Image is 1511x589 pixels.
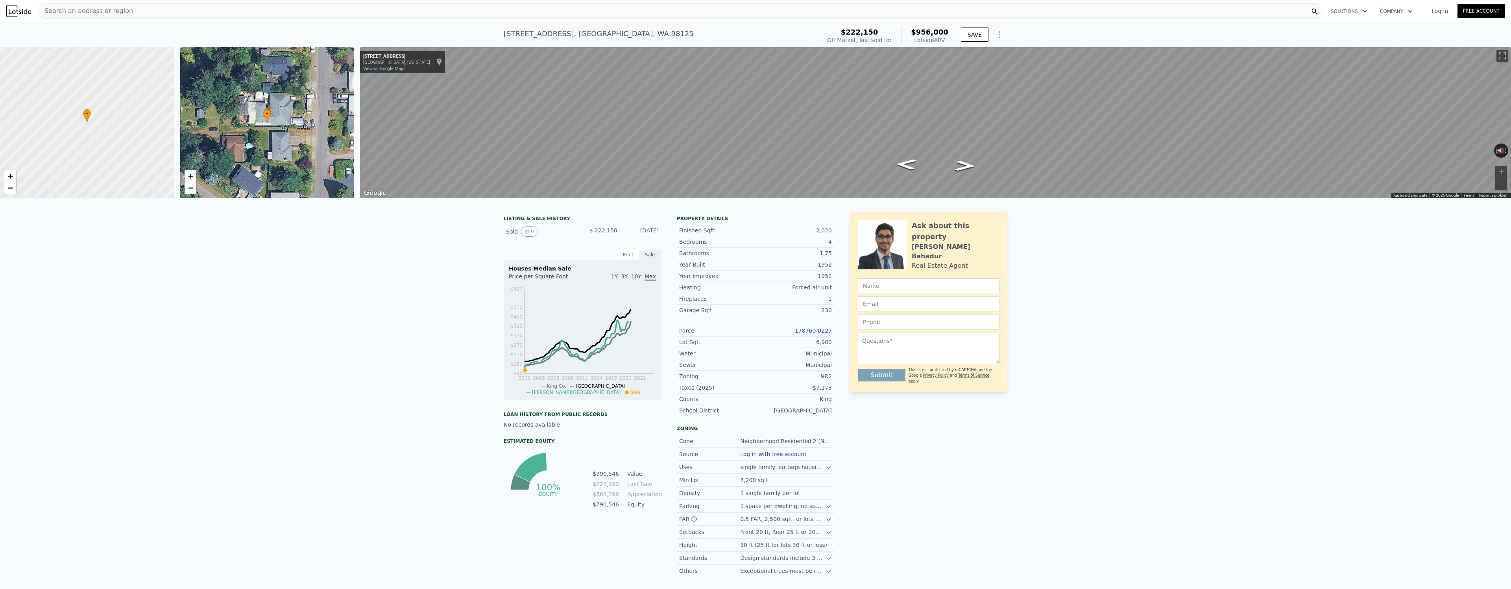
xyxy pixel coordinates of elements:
a: Log In [1422,7,1457,15]
div: Street View [360,47,1511,198]
tspan: $390 [510,324,523,329]
tspan: 100% [536,482,560,492]
div: [DATE] [624,226,659,237]
img: Google [362,188,388,198]
div: Standards [679,554,740,562]
div: 30 ft (25 ft for lots 30 ft or less) [740,541,829,549]
a: Free Account [1457,4,1505,18]
div: Zoning [677,425,834,432]
div: Exceptional trees must be retained or planted [740,567,826,575]
button: Zoom out [1495,178,1507,190]
div: Sold [506,226,576,237]
div: [STREET_ADDRESS] , [GEOGRAPHIC_DATA] , WA 98125 [504,28,694,39]
button: Keyboard shortcuts [1393,193,1427,198]
span: + [188,171,193,181]
div: 1 space per dwelling, no spaces for ADUs [740,502,826,510]
div: Uses [679,463,740,471]
td: $790,546 [592,500,619,509]
a: Zoom out [4,182,16,194]
button: Submit [858,369,905,381]
div: Year Improved [679,272,755,280]
tspan: 2020 [619,375,632,381]
div: Municipal [755,361,832,369]
div: King [755,395,832,403]
path: Go North, 3rd Ave NE [946,158,985,174]
tspan: $210 [510,352,523,357]
span: [GEOGRAPHIC_DATA] [576,383,625,389]
div: LISTING & SALE HISTORY [504,215,661,223]
div: Lotside ARV [911,36,948,44]
a: Terms of Service [958,373,989,377]
div: Map [360,47,1511,198]
tspan: $627 [510,286,523,292]
tspan: 2014 [591,375,603,381]
div: 1 single family per lot [740,489,802,497]
div: Design standards include 3 ft pedestrian path, street-facing entries within 40 ft of street lot l... [740,554,826,562]
tspan: $330 [510,333,523,339]
tspan: 2005 [547,375,560,381]
span: Max [645,273,656,281]
div: Finished Sqft [679,226,755,234]
td: $568,396 [592,490,619,499]
a: Zoom out [185,182,196,194]
button: SAVE [961,28,988,42]
td: $222,150 [592,480,619,488]
div: Min Lot [679,476,740,484]
button: Solutions [1324,4,1374,18]
tspan: $450 [510,314,523,320]
button: Reset the view [1494,147,1508,154]
div: County [679,395,755,403]
button: Log in with free account [740,451,807,457]
button: Show Options [992,27,1007,42]
div: Off Market, last sold for [827,36,892,44]
div: Code [679,437,740,445]
td: Equity [626,500,661,509]
div: School District [679,407,755,414]
tspan: 2008 [562,375,574,381]
td: Last Sale [626,480,661,488]
a: View on Google Maps [363,66,406,71]
span: 3Y [621,273,628,280]
button: Rotate counterclockwise [1494,144,1498,158]
div: This site is protected by reCAPTCHA and the Google and apply. [909,367,999,384]
span: $222,150 [841,28,878,36]
div: 7,200 sqft [740,476,770,484]
div: Neighborhood Residential 2 (NR2) [740,437,832,445]
div: Front 20 ft, Rear 25 ft or 20% of lot depth (min. 10 ft), Side 5 ft [740,528,826,536]
div: Loan history from public records [504,411,661,418]
td: $790,546 [592,469,619,478]
div: 2,020 [755,226,832,234]
div: [GEOGRAPHIC_DATA] [755,407,832,414]
div: Bathrooms [679,249,755,257]
a: Open this area in Google Maps (opens a new window) [362,188,388,198]
div: Price per Square Foot [509,272,582,285]
div: Zoning [679,372,755,380]
div: Municipal [755,350,832,357]
button: Company [1374,4,1419,18]
img: Lotside [6,6,31,17]
div: • [263,109,271,123]
div: Parcel [679,327,755,335]
div: Year Built [679,261,755,269]
div: 6,900 [755,338,832,346]
a: Privacy Policy [923,373,949,377]
span: [PERSON_NAME][GEOGRAPHIC_DATA] [532,390,621,395]
div: 0.5 FAR, 2,500 sqft for lots under 5,000 sqft [740,515,826,523]
div: [GEOGRAPHIC_DATA], [US_STATE] [363,60,430,65]
div: 1952 [755,272,832,280]
div: Ask about this property [912,220,999,242]
span: − [188,183,193,193]
td: Value [626,469,661,478]
div: 1952 [755,261,832,269]
div: Sewer [679,361,755,369]
span: Sale [630,390,641,395]
div: [PERSON_NAME] Bahadur [912,242,999,261]
tspan: $510 [510,305,523,310]
path: Go South, 3rd Ave NE [887,156,926,172]
div: Bedrooms [679,238,755,246]
span: − [8,183,13,193]
a: Report a problem [1479,193,1509,197]
button: Rotate clockwise [1504,144,1509,158]
div: NR2 [755,372,832,380]
span: • [263,110,271,117]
